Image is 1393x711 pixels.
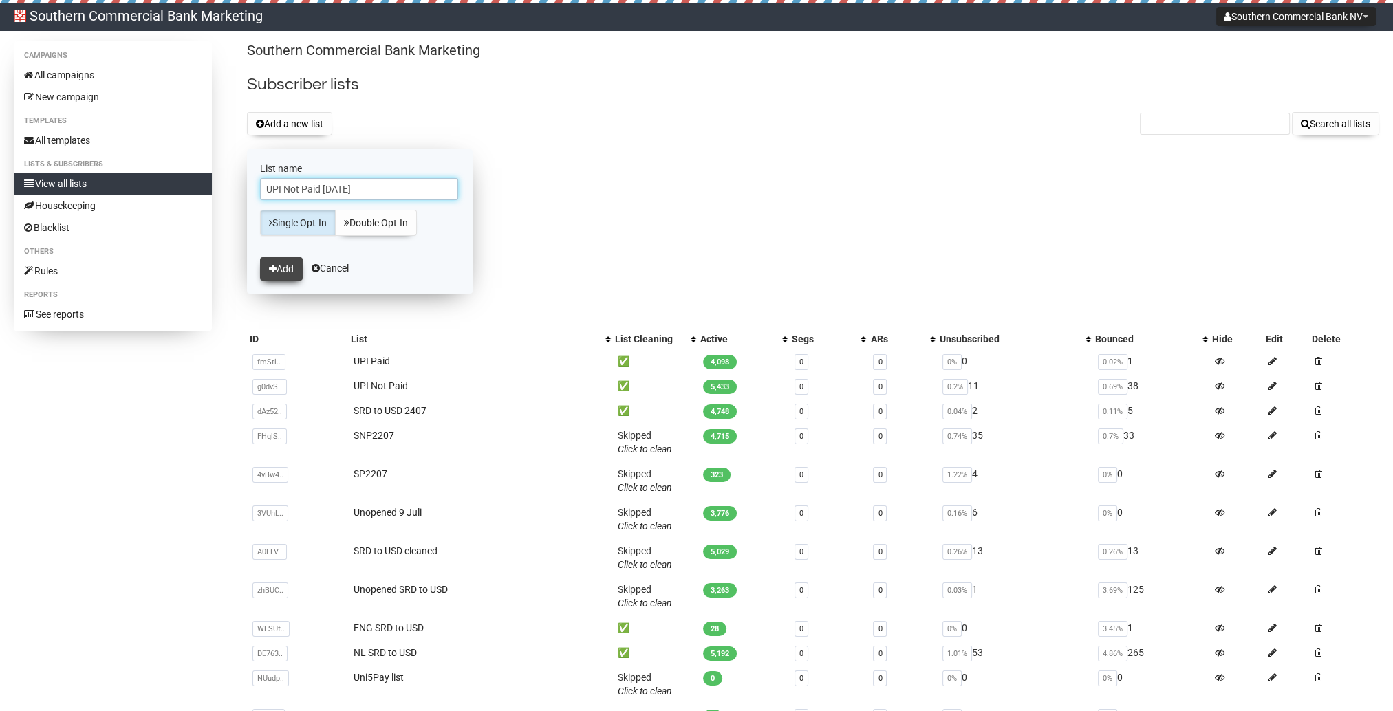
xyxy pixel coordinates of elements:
[354,672,404,683] a: Uni5Pay list
[312,263,349,274] a: Cancel
[348,329,612,349] th: List: No sort applied, activate to apply an ascending sort
[14,129,212,151] a: All templates
[940,332,1079,346] div: Unsubscribed
[878,674,882,683] a: 0
[799,432,803,441] a: 0
[937,373,1093,398] td: 11
[354,405,426,416] a: SRD to USD 2407
[618,521,672,532] a: Click to clean
[703,583,737,598] span: 3,263
[703,545,737,559] span: 5,029
[247,329,348,349] th: ID: No sort applied, sorting is disabled
[799,624,803,633] a: 0
[1092,615,1209,640] td: 1
[942,646,972,661] span: 1.01%
[792,332,854,346] div: Segs
[799,509,803,518] a: 0
[1312,332,1376,346] div: Delete
[247,41,1379,60] p: Southern Commercial Bank Marketing
[1265,332,1306,346] div: Edit
[335,210,417,236] a: Double Opt-In
[1098,670,1117,686] span: 0%
[252,379,287,395] span: g0dvS..
[612,373,698,398] td: ✅
[252,582,288,598] span: zhBUC..
[870,332,922,346] div: ARs
[703,355,737,369] span: 4,098
[252,544,287,560] span: A0FLV..
[252,467,288,483] span: 4vBw4..
[252,428,287,444] span: FHqlS..
[618,444,672,455] a: Click to clean
[937,329,1093,349] th: Unsubscribed: No sort applied, activate to apply an ascending sort
[1098,505,1117,521] span: 0%
[354,647,417,658] a: NL SRD to USD
[612,615,698,640] td: ✅
[1092,640,1209,665] td: 265
[1098,379,1127,395] span: 0.69%
[937,615,1093,640] td: 0
[1098,646,1127,661] span: 4.86%
[1209,329,1263,349] th: Hide: No sort applied, sorting is disabled
[878,586,882,595] a: 0
[354,545,438,556] a: SRD to USD cleaned
[14,195,212,217] a: Housekeeping
[698,329,789,349] th: Active: No sort applied, activate to apply an ascending sort
[937,538,1093,577] td: 13
[799,358,803,367] a: 0
[942,544,972,560] span: 0.26%
[937,398,1093,423] td: 2
[942,404,972,419] span: 0.04%
[700,332,775,346] div: Active
[1092,329,1209,349] th: Bounced: No sort applied, activate to apply an ascending sort
[703,671,722,686] span: 0
[1098,404,1127,419] span: 0.11%
[612,640,698,665] td: ✅
[799,382,803,391] a: 0
[14,156,212,173] li: Lists & subscribers
[878,358,882,367] a: 0
[252,505,288,521] span: 3VUhL..
[618,468,672,493] span: Skipped
[354,430,394,441] a: SNP2207
[703,429,737,444] span: 4,715
[14,287,212,303] li: Reports
[937,500,1093,538] td: 6
[942,505,972,521] span: 0.16%
[618,430,672,455] span: Skipped
[1098,544,1127,560] span: 0.26%
[14,113,212,129] li: Templates
[1092,538,1209,577] td: 13
[354,622,424,633] a: ENG SRD to USD
[942,582,972,598] span: 0.03%
[942,670,962,686] span: 0%
[799,407,803,416] a: 0
[1098,428,1123,444] span: 0.7%
[878,470,882,479] a: 0
[703,404,737,419] span: 4,748
[14,243,212,260] li: Others
[14,47,212,64] li: Campaigns
[703,468,731,482] span: 323
[937,461,1093,500] td: 4
[942,428,972,444] span: 0.74%
[878,547,882,556] a: 0
[942,379,968,395] span: 0.2%
[1262,329,1308,349] th: Edit: No sort applied, sorting is disabled
[1092,461,1209,500] td: 0
[937,665,1093,703] td: 0
[703,506,737,521] span: 3,776
[618,598,672,609] a: Click to clean
[1098,582,1127,598] span: 3.69%
[354,355,390,367] a: UPI Paid
[252,621,290,637] span: WLSUf..
[942,621,962,637] span: 0%
[247,72,1379,97] h2: Subscriber lists
[618,507,672,532] span: Skipped
[250,332,345,346] div: ID
[354,380,408,391] a: UPI Not Paid
[14,260,212,282] a: Rules
[612,349,698,373] td: ✅
[615,332,684,346] div: List Cleaning
[799,586,803,595] a: 0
